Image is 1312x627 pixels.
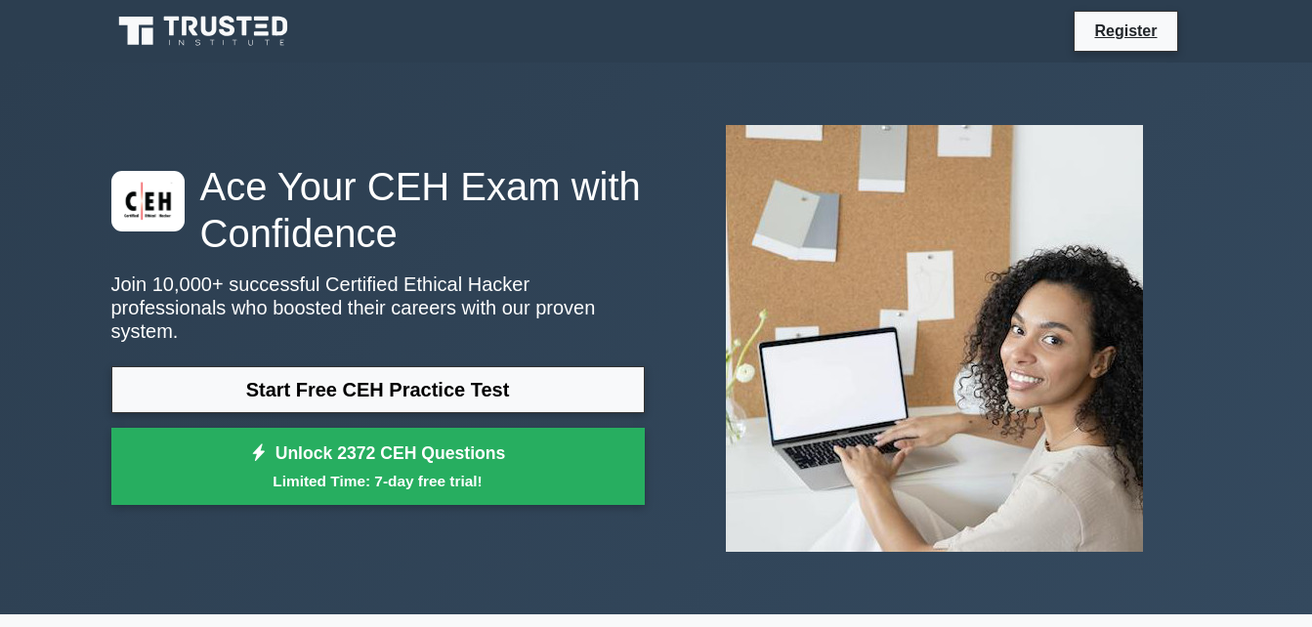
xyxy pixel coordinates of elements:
[111,428,645,506] a: Unlock 2372 CEH QuestionsLimited Time: 7-day free trial!
[1082,19,1168,43] a: Register
[111,163,645,257] h1: Ace Your CEH Exam with Confidence
[111,272,645,343] p: Join 10,000+ successful Certified Ethical Hacker professionals who boosted their careers with our...
[136,470,620,492] small: Limited Time: 7-day free trial!
[111,366,645,413] a: Start Free CEH Practice Test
